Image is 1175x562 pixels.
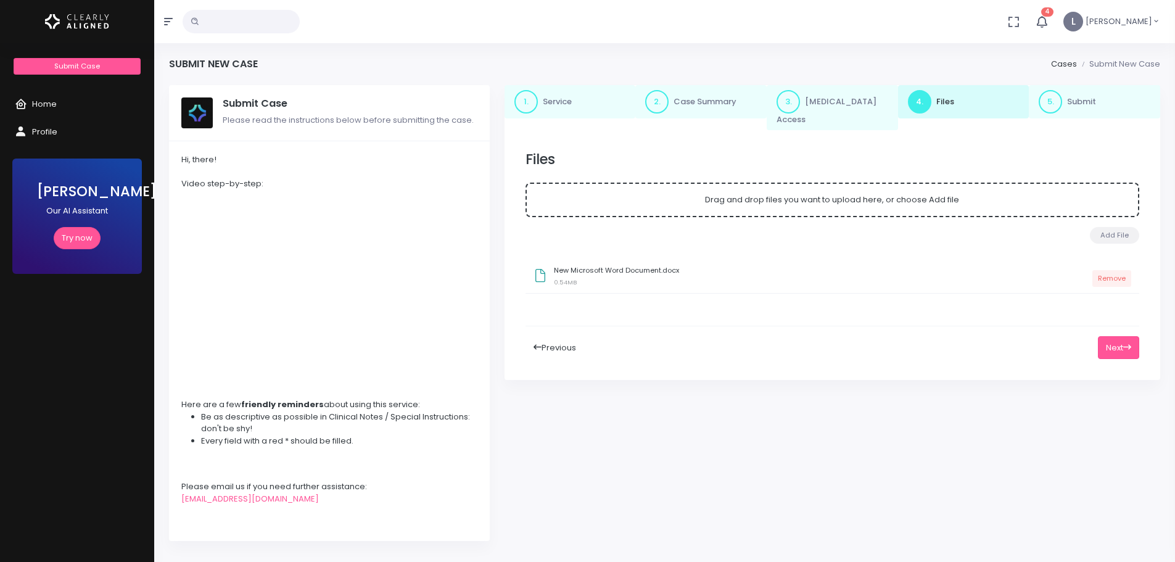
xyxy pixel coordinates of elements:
[1041,7,1053,17] span: 4
[1063,12,1083,31] span: L
[1092,270,1131,287] button: Remove
[32,98,57,110] span: Home
[526,336,584,359] button: Previous
[223,97,477,110] h5: Submit Case
[54,61,100,71] span: Submit Case
[181,493,319,505] a: [EMAIL_ADDRESS][DOMAIN_NAME]
[37,183,117,200] h3: [PERSON_NAME]
[181,399,477,411] div: Here are a few about using this service:
[635,85,767,118] a: 2.Case Summary
[1090,227,1139,244] button: Add File
[14,58,140,75] a: Submit Case
[514,90,538,114] span: 1.
[1051,58,1077,70] a: Cases
[223,114,474,126] span: Please read the instructions below before submitting the case.
[201,411,477,435] li: Be as descriptive as possible in Clinical Notes / Special Instructions: don't be shy!
[201,435,477,447] li: Every field with a red * should be filled.
[1077,58,1160,70] li: Submit New Case
[898,85,1029,118] a: 4.Files
[554,278,577,286] small: 0.54MB
[1029,85,1160,118] a: 5.Submit
[1086,15,1152,28] span: [PERSON_NAME]
[181,154,477,166] div: Hi, there!
[181,178,477,190] div: Video step-by-step:
[45,9,109,35] img: Logo Horizontal
[505,85,636,118] a: 1.Service
[181,481,477,493] div: Please email us if you need further assistance:
[526,151,1139,168] h3: Files
[1039,90,1062,114] span: 5.
[241,399,324,410] strong: friendly reminders
[526,183,1139,217] div: Drag and drop files you want to upload here, or choose Add file
[777,90,800,114] span: 3.
[645,90,669,114] span: 2.
[1098,336,1139,359] button: Next
[54,227,101,250] a: Try now
[32,126,57,138] span: Profile
[767,85,898,131] a: 3.[MEDICAL_DATA] Access
[908,90,931,114] span: 4.
[37,205,117,217] p: Our AI Assistant
[169,58,258,70] h4: Submit New Case
[554,267,679,275] p: New Microsoft Word Document.docx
